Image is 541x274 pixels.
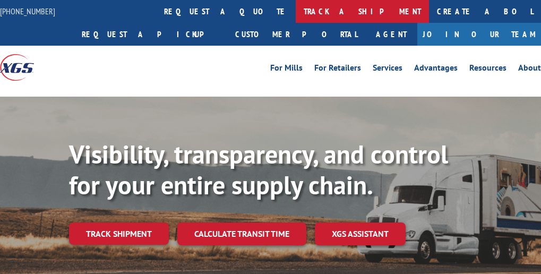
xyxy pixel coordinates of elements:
[69,222,169,245] a: Track shipment
[315,222,406,245] a: XGS ASSISTANT
[417,23,541,46] a: Join Our Team
[270,64,303,75] a: For Mills
[373,64,402,75] a: Services
[518,64,541,75] a: About
[69,138,448,201] b: Visibility, transparency, and control for your entire supply chain.
[314,64,361,75] a: For Retailers
[177,222,306,245] a: Calculate transit time
[365,23,417,46] a: Agent
[414,64,458,75] a: Advantages
[227,23,365,46] a: Customer Portal
[469,64,506,75] a: Resources
[74,23,227,46] a: Request a pickup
